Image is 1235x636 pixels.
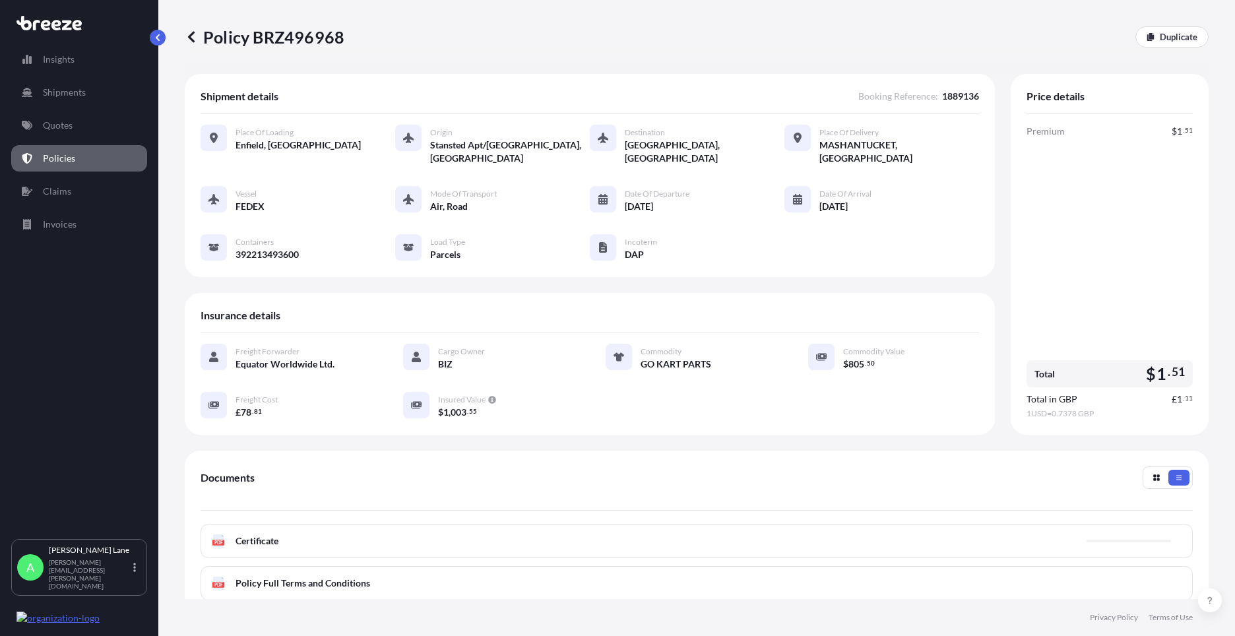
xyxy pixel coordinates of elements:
p: Shipments [43,86,86,99]
span: [GEOGRAPHIC_DATA], [GEOGRAPHIC_DATA] [625,139,784,165]
span: Equator Worldwide Ltd. [236,358,334,371]
span: $ [438,408,443,417]
span: 003 [451,408,466,417]
span: Stansted Apt/[GEOGRAPHIC_DATA], [GEOGRAPHIC_DATA] [430,139,590,165]
span: Parcels [430,248,460,261]
span: . [1183,128,1184,133]
span: Enfield, [GEOGRAPHIC_DATA] [236,139,361,152]
span: Incoterm [625,237,657,247]
span: . [1183,396,1184,400]
a: Privacy Policy [1090,612,1138,623]
span: 1 [1177,395,1182,404]
span: Place of Loading [236,127,294,138]
a: Invoices [11,211,147,238]
a: Shipments [11,79,147,106]
span: Load Type [430,237,465,247]
span: 51 [1185,128,1193,133]
span: Commodity [641,346,681,357]
span: Date of Departure [625,189,689,199]
span: Certificate [236,534,278,548]
span: 55 [469,409,477,414]
span: Commodity Value [843,346,904,357]
span: Booking Reference : [858,90,938,103]
p: Policies [43,152,75,165]
span: 11 [1185,396,1193,400]
span: . [467,409,468,414]
span: Total in GBP [1027,393,1077,406]
span: A [26,561,34,574]
span: FEDEX [236,200,265,213]
span: 51 [1172,368,1185,376]
span: , [449,408,451,417]
span: Freight Forwarder [236,346,300,357]
span: BIZ [438,358,453,371]
a: Claims [11,178,147,205]
span: MASHANTUCKET, [GEOGRAPHIC_DATA] [819,139,979,165]
span: Vessel [236,189,257,199]
span: GO KART PARTS [641,358,711,371]
span: Documents [201,471,255,484]
span: 805 [848,360,864,369]
a: Policies [11,145,147,172]
span: . [865,361,866,366]
span: £ [236,408,241,417]
img: organization-logo [16,612,100,625]
span: Insurance details [201,309,280,322]
a: Insights [11,46,147,73]
span: 1889136 [942,90,979,103]
p: [PERSON_NAME][EMAIL_ADDRESS][PERSON_NAME][DOMAIN_NAME] [49,558,131,590]
span: Shipment details [201,90,278,103]
span: 392213493600 [236,248,299,261]
span: Premium [1027,125,1065,138]
span: [DATE] [819,200,848,213]
span: Total [1034,367,1055,381]
span: $ [1146,366,1156,382]
text: PDF [214,540,223,545]
a: Quotes [11,112,147,139]
span: . [1168,368,1170,376]
span: Price details [1027,90,1085,103]
span: . [252,409,253,414]
p: Insights [43,53,75,66]
span: DAP [625,248,644,261]
span: 1 [1156,366,1166,382]
a: Duplicate [1135,26,1209,48]
span: 81 [254,409,262,414]
span: 78 [241,408,251,417]
span: Place of Delivery [819,127,879,138]
span: 1 [443,408,449,417]
span: Origin [430,127,453,138]
span: $ [1172,127,1177,136]
span: £ [1172,395,1177,404]
p: Claims [43,185,71,198]
span: 1 [1177,127,1182,136]
span: Air, Road [430,200,468,213]
span: Destination [625,127,665,138]
span: [DATE] [625,200,653,213]
span: $ [843,360,848,369]
span: Containers [236,237,274,247]
p: Quotes [43,119,73,132]
span: Policy Full Terms and Conditions [236,577,370,590]
p: Policy BRZ496968 [185,26,344,48]
span: Insured Value [438,395,486,405]
span: Date of Arrival [819,189,871,199]
p: [PERSON_NAME] Lane [49,545,131,556]
span: Freight Cost [236,395,278,405]
text: PDF [214,583,223,587]
span: 1 USD = 0.7378 GBP [1027,408,1193,419]
p: Invoices [43,218,77,231]
a: PDFPolicy Full Terms and Conditions [201,566,1193,600]
p: Duplicate [1160,30,1197,44]
span: Cargo Owner [438,346,485,357]
span: 50 [867,361,875,366]
span: Mode of Transport [430,189,497,199]
a: Terms of Use [1149,612,1193,623]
